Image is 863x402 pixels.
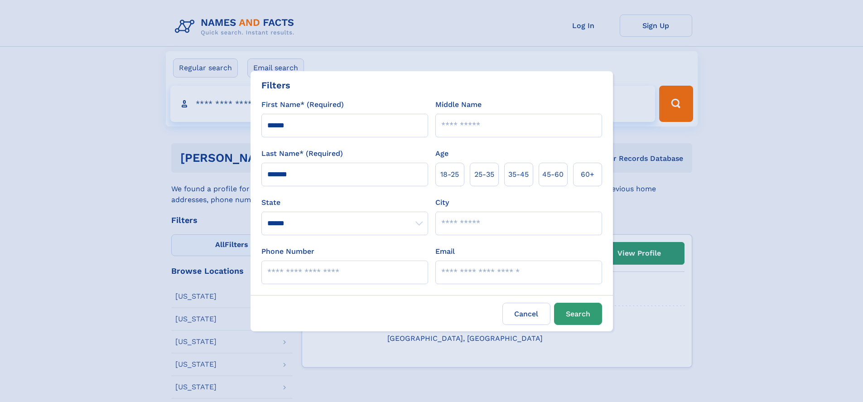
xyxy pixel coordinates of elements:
[581,169,594,180] span: 60+
[435,99,482,110] label: Middle Name
[508,169,529,180] span: 35‑45
[435,246,455,257] label: Email
[261,148,343,159] label: Last Name* (Required)
[261,197,428,208] label: State
[474,169,494,180] span: 25‑35
[261,78,290,92] div: Filters
[435,197,449,208] label: City
[261,246,314,257] label: Phone Number
[435,148,448,159] label: Age
[440,169,459,180] span: 18‑25
[502,303,550,325] label: Cancel
[261,99,344,110] label: First Name* (Required)
[554,303,602,325] button: Search
[542,169,564,180] span: 45‑60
